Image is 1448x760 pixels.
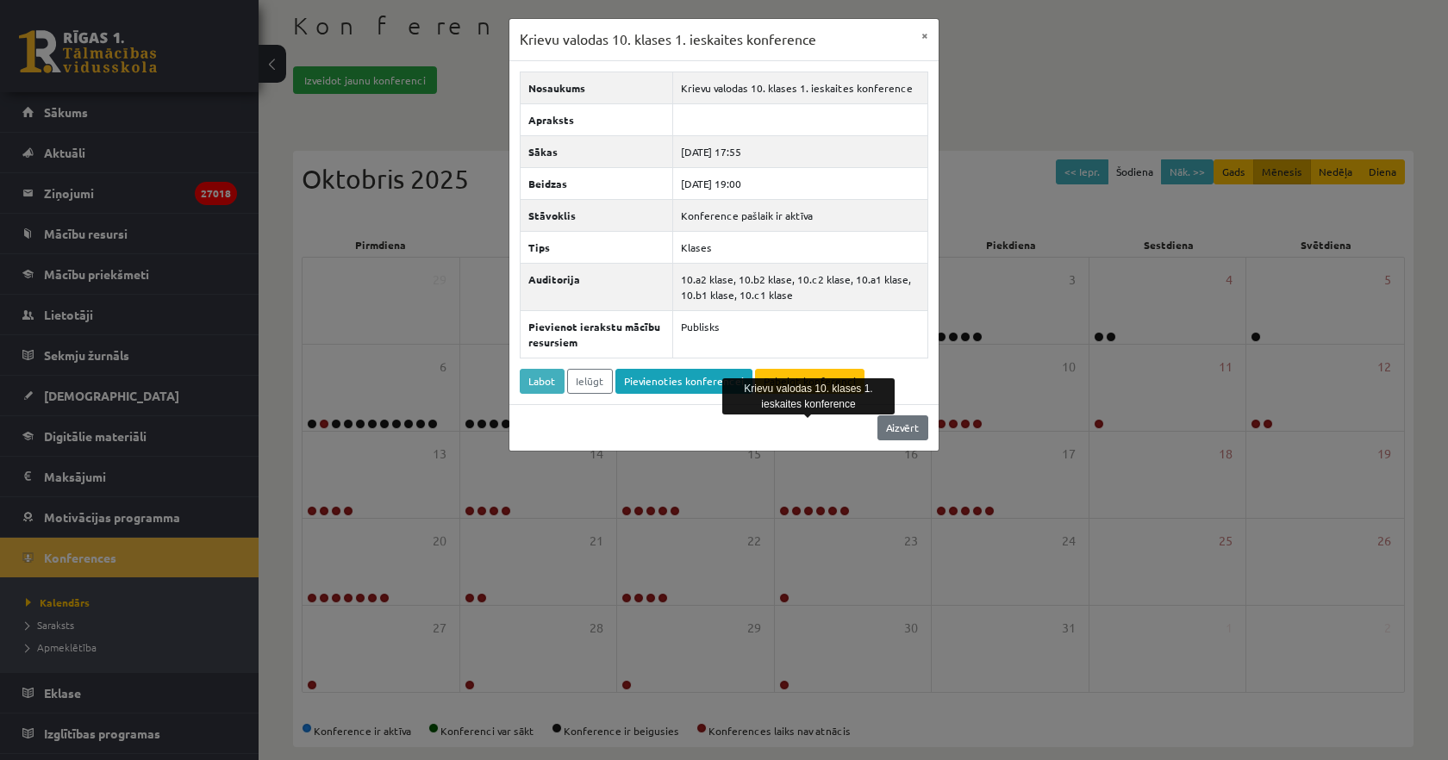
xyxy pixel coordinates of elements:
[755,369,864,394] a: Pabeigt konferenci
[521,231,673,263] th: Tips
[521,72,673,103] th: Nosaukums
[673,263,928,310] td: 10.a2 klase, 10.b2 klase, 10.c2 klase, 10.a1 klase, 10.b1 klase, 10.c1 klase
[877,415,928,440] a: Aizvērt
[722,378,895,414] div: Krievu valodas 10. klases 1. ieskaites konference
[911,19,939,52] button: ×
[521,199,673,231] th: Stāvoklis
[673,135,928,167] td: [DATE] 17:55
[673,72,928,103] td: Krievu valodas 10. klases 1. ieskaites konference
[521,135,673,167] th: Sākas
[521,263,673,310] th: Auditorija
[521,310,673,358] th: Pievienot ierakstu mācību resursiem
[673,199,928,231] td: Konference pašlaik ir aktīva
[567,369,613,394] a: Ielūgt
[520,29,816,50] h3: Krievu valodas 10. klases 1. ieskaites konference
[520,369,565,394] a: Labot
[521,167,673,199] th: Beidzas
[521,103,673,135] th: Apraksts
[673,231,928,263] td: Klases
[615,369,752,394] a: Pievienoties konferencei
[673,167,928,199] td: [DATE] 19:00
[673,310,928,358] td: Publisks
